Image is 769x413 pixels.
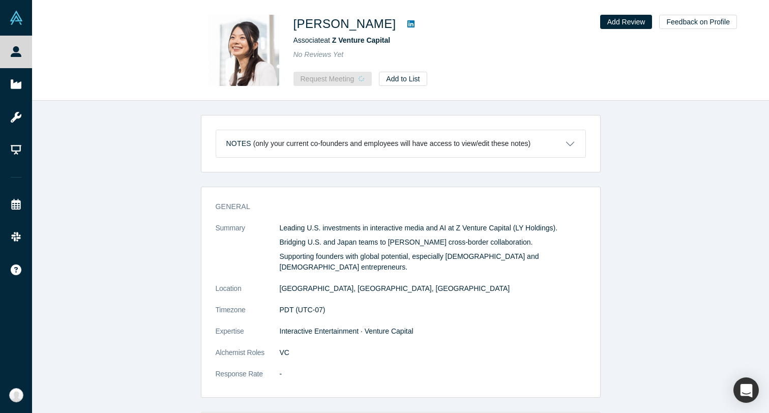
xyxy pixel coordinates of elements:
[280,305,586,315] dd: PDT (UTC-07)
[293,36,391,44] span: Associate at
[226,138,251,149] h3: Notes
[280,237,586,248] p: Bridging U.S. and Japan teams to [PERSON_NAME] cross-border collaboration.
[216,347,280,369] dt: Alchemist Roles
[280,223,586,233] p: Leading U.S. investments in interactive media and AI at Z Venture Capital (LY Holdings).
[208,15,279,86] img: Kinuko Kitabatake's Profile Image
[216,369,280,390] dt: Response Rate
[280,283,586,294] dd: [GEOGRAPHIC_DATA], [GEOGRAPHIC_DATA], [GEOGRAPHIC_DATA]
[216,223,280,283] dt: Summary
[216,130,585,157] button: Notes (only your current co-founders and employees will have access to view/edit these notes)
[9,11,23,25] img: Alchemist Vault Logo
[293,15,396,33] h1: [PERSON_NAME]
[600,15,653,29] button: Add Review
[253,139,531,148] p: (only your current co-founders and employees will have access to view/edit these notes)
[9,388,23,402] img: F E's Account
[280,251,586,273] p: Supporting founders with global potential, especially [DEMOGRAPHIC_DATA] and [DEMOGRAPHIC_DATA] e...
[659,15,737,29] button: Feedback on Profile
[216,326,280,347] dt: Expertise
[293,50,344,58] span: No Reviews Yet
[293,72,372,86] button: Request Meeting
[216,305,280,326] dt: Timezone
[280,369,586,379] dd: -
[216,283,280,305] dt: Location
[379,72,427,86] button: Add to List
[280,327,413,335] span: Interactive Entertainment · Venture Capital
[216,201,572,212] h3: General
[332,36,390,44] a: Z Venture Capital
[280,347,586,358] dd: VC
